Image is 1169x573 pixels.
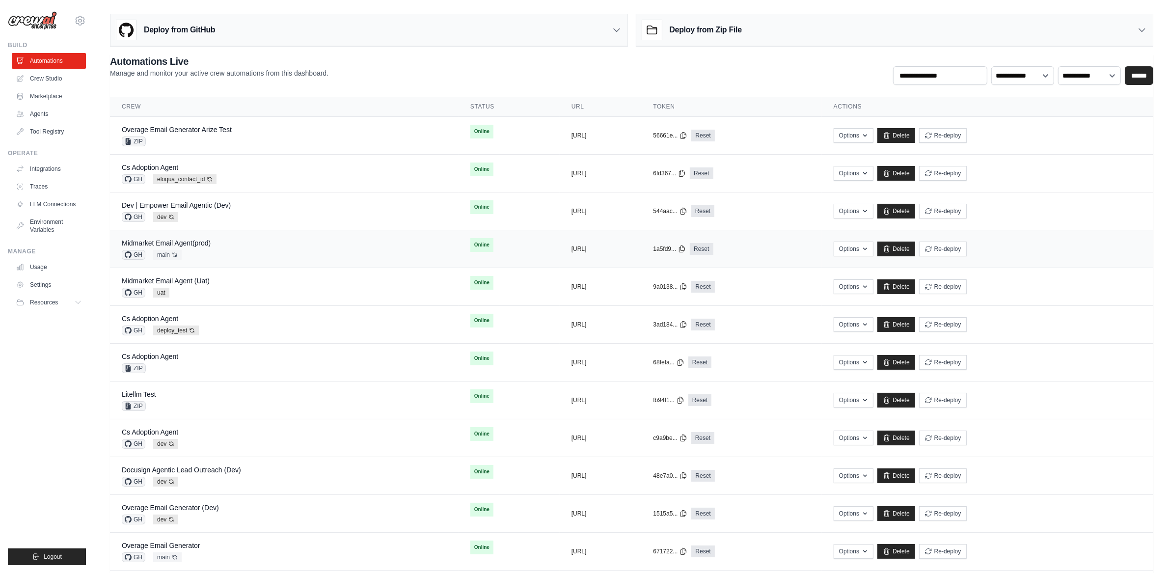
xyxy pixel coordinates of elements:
[44,553,62,561] span: Logout
[834,128,873,143] button: Options
[653,321,687,328] button: 3ad184...
[12,161,86,177] a: Integrations
[153,477,178,487] span: dev
[653,207,687,215] button: 544aac...
[122,390,156,398] a: Litellm Test
[122,212,145,222] span: GH
[470,352,493,365] span: Online
[122,315,178,323] a: Cs Adoption Agent
[919,393,967,408] button: Re-deploy
[470,314,493,327] span: Online
[470,541,493,554] span: Online
[877,279,915,294] a: Delete
[877,128,915,143] a: Delete
[670,24,742,36] h3: Deploy from Zip File
[653,358,684,366] button: 68fefa...
[122,428,178,436] a: Cs Adoption Agent
[691,470,714,482] a: Reset
[110,55,328,68] h2: Automations Live
[919,355,967,370] button: Re-deploy
[12,106,86,122] a: Agents
[877,242,915,256] a: Delete
[153,212,178,222] span: dev
[877,544,915,559] a: Delete
[919,506,967,521] button: Re-deploy
[822,97,1153,117] th: Actions
[153,288,169,298] span: uat
[122,174,145,184] span: GH
[459,97,560,117] th: Status
[12,88,86,104] a: Marketplace
[12,196,86,212] a: LLM Connections
[12,71,86,86] a: Crew Studio
[8,149,86,157] div: Operate
[653,283,687,291] button: 9a0138...
[919,431,967,445] button: Re-deploy
[110,97,459,117] th: Crew
[653,132,687,139] button: 56661e...
[153,552,182,562] span: main
[834,166,873,181] button: Options
[877,431,915,445] a: Delete
[653,472,687,480] button: 48e7a0...
[470,238,493,252] span: Online
[834,544,873,559] button: Options
[919,128,967,143] button: Re-deploy
[8,41,86,49] div: Build
[877,166,915,181] a: Delete
[560,97,642,117] th: URL
[653,245,686,253] button: 1a5fd9...
[834,204,873,218] button: Options
[470,389,493,403] span: Online
[122,401,146,411] span: ZIP
[834,317,873,332] button: Options
[122,164,178,171] a: Cs Adoption Agent
[919,242,967,256] button: Re-deploy
[30,299,58,306] span: Resources
[653,547,687,555] button: 671722...
[122,326,145,335] span: GH
[641,97,821,117] th: Token
[877,506,915,521] a: Delete
[144,24,215,36] h3: Deploy from GitHub
[153,250,182,260] span: main
[688,356,711,368] a: Reset
[653,396,684,404] button: fb94f1...
[834,355,873,370] button: Options
[691,432,714,444] a: Reset
[122,515,145,524] span: GH
[877,355,915,370] a: Delete
[877,204,915,218] a: Delete
[122,277,210,285] a: Midmarket Email Agent (Uat)
[122,542,200,549] a: Overage Email Generator
[688,394,711,406] a: Reset
[691,319,714,330] a: Reset
[919,166,967,181] button: Re-deploy
[12,124,86,139] a: Tool Registry
[122,552,145,562] span: GH
[691,546,714,557] a: Reset
[153,326,199,335] span: deploy_test
[470,163,493,176] span: Online
[691,130,714,141] a: Reset
[690,243,713,255] a: Reset
[919,317,967,332] button: Re-deploy
[122,477,145,487] span: GH
[122,353,178,360] a: Cs Adoption Agent
[919,279,967,294] button: Re-deploy
[8,247,86,255] div: Manage
[153,439,178,449] span: dev
[470,427,493,441] span: Online
[919,544,967,559] button: Re-deploy
[834,431,873,445] button: Options
[153,174,217,184] span: eloqua_contact_id
[877,393,915,408] a: Delete
[470,125,493,138] span: Online
[8,11,57,30] img: Logo
[122,239,211,247] a: Midmarket Email Agent(prod)
[877,468,915,483] a: Delete
[122,439,145,449] span: GH
[122,466,241,474] a: Docusign Agentic Lead Outreach (Dev)
[653,169,686,177] button: 6fd367...
[122,363,146,373] span: ZIP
